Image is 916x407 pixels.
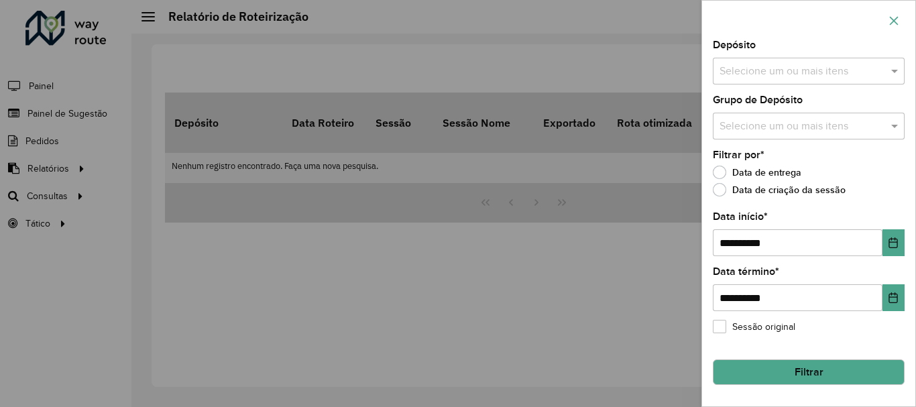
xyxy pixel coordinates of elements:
[713,320,795,334] label: Sessão original
[713,264,779,280] label: Data término
[713,37,756,53] label: Depósito
[713,209,768,225] label: Data início
[882,284,905,311] button: Choose Date
[882,229,905,256] button: Choose Date
[713,166,801,179] label: Data de entrega
[713,183,846,196] label: Data de criação da sessão
[713,359,905,385] button: Filtrar
[713,147,764,163] label: Filtrar por
[713,92,803,108] label: Grupo de Depósito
